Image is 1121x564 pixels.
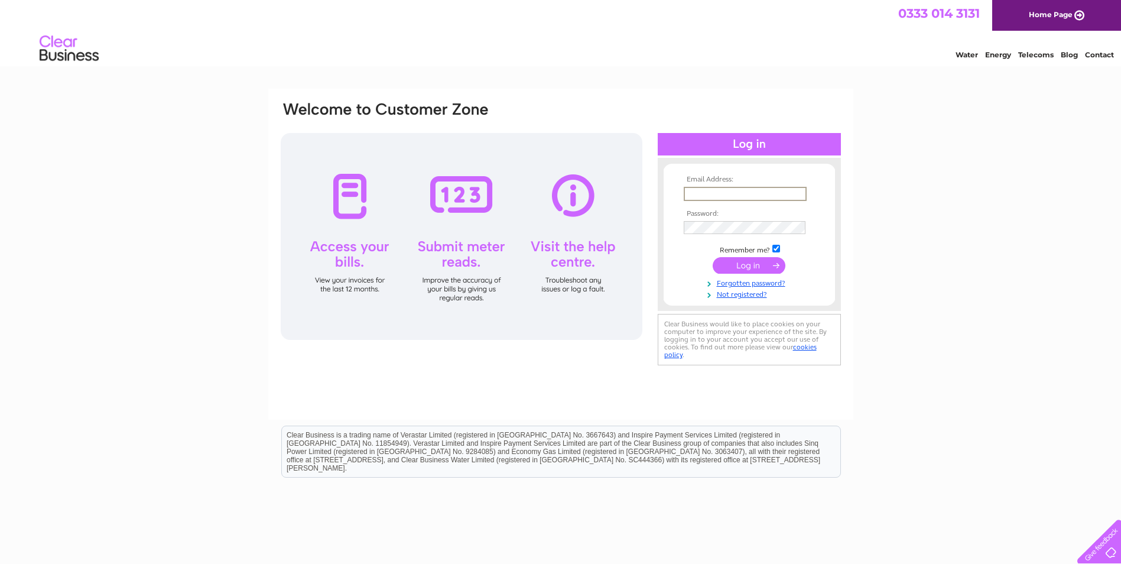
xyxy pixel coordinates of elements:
[1018,50,1054,59] a: Telecoms
[985,50,1011,59] a: Energy
[39,31,99,67] img: logo.png
[681,210,818,218] th: Password:
[681,243,818,255] td: Remember me?
[1061,50,1078,59] a: Blog
[282,7,840,57] div: Clear Business is a trading name of Verastar Limited (registered in [GEOGRAPHIC_DATA] No. 3667643...
[713,257,785,274] input: Submit
[664,343,817,359] a: cookies policy
[1085,50,1114,59] a: Contact
[684,288,818,299] a: Not registered?
[658,314,841,365] div: Clear Business would like to place cookies on your computer to improve your experience of the sit...
[681,176,818,184] th: Email Address:
[956,50,978,59] a: Water
[898,6,980,21] a: 0333 014 3131
[684,277,818,288] a: Forgotten password?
